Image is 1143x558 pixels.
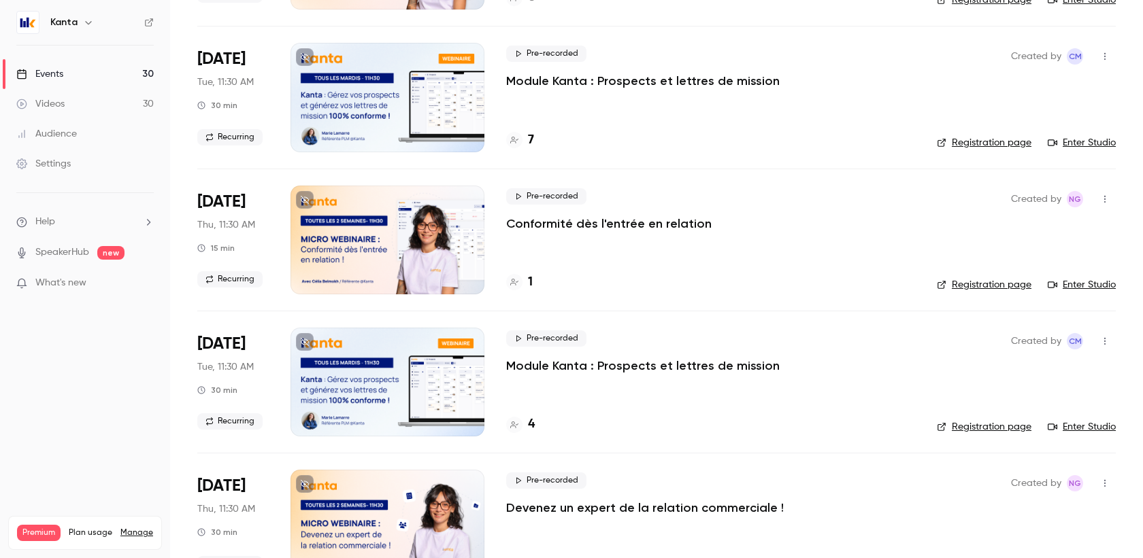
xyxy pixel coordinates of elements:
[35,215,55,229] span: Help
[528,415,535,434] h4: 4
[16,127,77,141] div: Audience
[197,186,269,294] div: Sep 18 Thu, 11:30 AM (Europe/Paris)
[197,100,237,111] div: 30 min
[16,215,154,229] li: help-dropdown-opener
[1067,333,1083,349] span: Charlotte MARTEL
[1048,420,1116,434] a: Enter Studio
[17,525,61,541] span: Premium
[197,43,269,152] div: Sep 16 Tue, 11:30 AM (Europe/Paris)
[1011,48,1061,65] span: Created by
[1011,191,1061,207] span: Created by
[1048,136,1116,150] a: Enter Studio
[197,527,237,538] div: 30 min
[197,129,263,145] span: Recurring
[197,413,263,430] span: Recurring
[506,500,784,516] a: Devenez un expert de la relation commerciale !
[1011,475,1061,491] span: Created by
[197,502,255,516] span: Thu, 11:30 AM
[197,243,235,254] div: 15 min
[69,527,112,538] span: Plan usage
[97,246,125,260] span: new
[1048,278,1116,292] a: Enter Studio
[506,46,586,62] span: Pre-recorded
[528,131,534,150] h4: 7
[1069,475,1081,491] span: NG
[937,420,1031,434] a: Registration page
[197,328,269,436] div: Sep 23 Tue, 11:30 AM (Europe/Paris)
[17,12,39,33] img: Kanta
[506,73,780,89] a: Module Kanta : Prospects et lettres de mission
[1069,191,1081,207] span: NG
[506,188,586,205] span: Pre-recorded
[197,191,246,213] span: [DATE]
[197,48,246,70] span: [DATE]
[120,527,153,538] a: Manage
[1067,48,1083,65] span: Charlotte MARTEL
[197,75,254,89] span: Tue, 11:30 AM
[528,273,533,292] h4: 1
[506,415,535,434] a: 4
[1067,475,1083,491] span: Nicolas Guitard
[506,273,533,292] a: 1
[197,218,255,232] span: Thu, 11:30 AM
[1011,333,1061,349] span: Created by
[506,358,780,374] a: Module Kanta : Prospects et lettres de mission
[197,333,246,355] span: [DATE]
[506,131,534,150] a: 7
[137,277,154,290] iframe: Noticeable Trigger
[506,472,586,489] span: Pre-recorded
[506,330,586,347] span: Pre-recorded
[197,360,254,374] span: Tue, 11:30 AM
[506,215,712,232] a: Conformité dès l'entrée en relation
[35,245,89,260] a: SpeakerHub
[16,157,71,171] div: Settings
[1069,48,1082,65] span: CM
[197,271,263,287] span: Recurring
[937,278,1031,292] a: Registration page
[50,16,78,29] h6: Kanta
[16,67,63,81] div: Events
[1067,191,1083,207] span: Nicolas Guitard
[937,136,1031,150] a: Registration page
[197,475,246,497] span: [DATE]
[35,276,86,290] span: What's new
[197,385,237,396] div: 30 min
[16,97,65,111] div: Videos
[1069,333,1082,349] span: CM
